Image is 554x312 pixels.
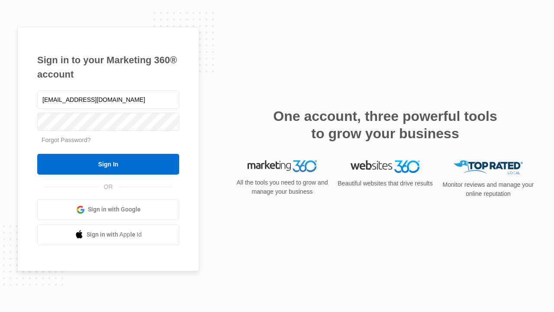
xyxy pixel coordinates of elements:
[234,178,331,196] p: All the tools you need to grow and manage your business
[271,107,500,142] h2: One account, three powerful tools to grow your business
[248,160,317,172] img: Marketing 360
[87,230,142,239] span: Sign in with Apple Id
[37,199,179,220] a: Sign in with Google
[98,182,119,192] span: OR
[88,205,141,214] span: Sign in with Google
[37,224,179,245] a: Sign in with Apple Id
[37,53,179,81] h1: Sign in to your Marketing 360® account
[351,160,420,173] img: Websites 360
[337,179,434,188] p: Beautiful websites that drive results
[42,136,91,143] a: Forgot Password?
[37,91,179,109] input: Email
[454,160,523,175] img: Top Rated Local
[37,154,179,175] input: Sign In
[440,180,537,198] p: Monitor reviews and manage your online reputation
